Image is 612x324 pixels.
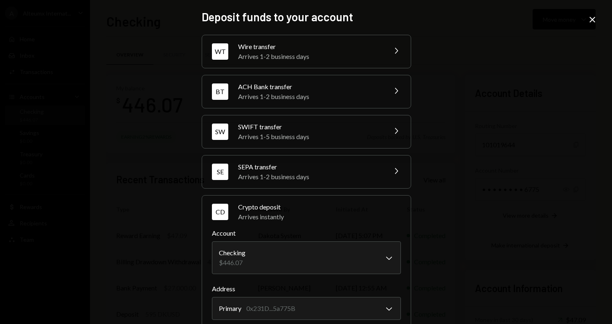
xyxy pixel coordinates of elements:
[212,284,401,294] label: Address
[238,162,381,172] div: SEPA transfer
[238,52,381,61] div: Arrives 1-2 business days
[238,212,401,222] div: Arrives instantly
[212,204,228,220] div: CD
[212,228,401,238] label: Account
[238,202,401,212] div: Crypto deposit
[238,132,381,142] div: Arrives 1-5 business days
[238,122,381,132] div: SWIFT transfer
[238,82,381,92] div: ACH Bank transfer
[202,9,410,25] h2: Deposit funds to your account
[212,164,228,180] div: SE
[212,83,228,100] div: BT
[202,35,411,68] button: WTWire transferArrives 1-2 business days
[202,115,411,148] button: SWSWIFT transferArrives 1-5 business days
[202,155,411,188] button: SESEPA transferArrives 1-2 business days
[212,241,401,274] button: Account
[212,124,228,140] div: SW
[246,304,295,313] div: 0x231D...5a775B
[202,75,411,108] button: BTACH Bank transferArrives 1-2 business days
[238,172,381,182] div: Arrives 1-2 business days
[212,43,228,60] div: WT
[212,297,401,320] button: Address
[238,42,381,52] div: Wire transfer
[238,92,381,101] div: Arrives 1-2 business days
[202,196,411,228] button: CDCrypto depositArrives instantly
